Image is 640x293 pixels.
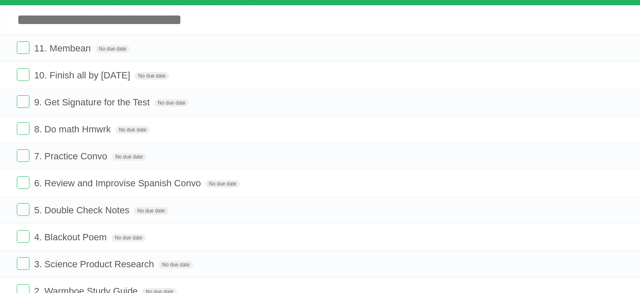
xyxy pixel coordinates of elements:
label: Done [17,203,29,216]
label: Done [17,122,29,135]
span: 3. Science Product Research [34,259,156,269]
span: No due date [112,234,146,242]
span: 6. Review and Improvise Spanish Convo [34,178,203,188]
span: No due date [154,99,189,107]
span: 8. Do math Hmwrk [34,124,113,134]
span: 11. Membean [34,43,93,54]
label: Done [17,68,29,81]
label: Done [17,149,29,162]
span: No due date [134,207,168,215]
label: Done [17,257,29,270]
span: No due date [159,261,193,269]
label: Done [17,41,29,54]
span: 5. Double Check Notes [34,205,131,215]
label: Done [17,95,29,108]
label: Done [17,176,29,189]
span: No due date [112,153,146,161]
span: No due date [96,45,130,53]
span: 10. Finish all by [DATE] [34,70,132,81]
span: 7. Practice Convo [34,151,109,161]
span: No due date [115,126,149,134]
span: No due date [135,72,169,80]
span: 9. Get Signature for the Test [34,97,152,108]
label: Done [17,230,29,243]
span: No due date [205,180,239,188]
span: 4. Blackout Poem [34,232,109,242]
